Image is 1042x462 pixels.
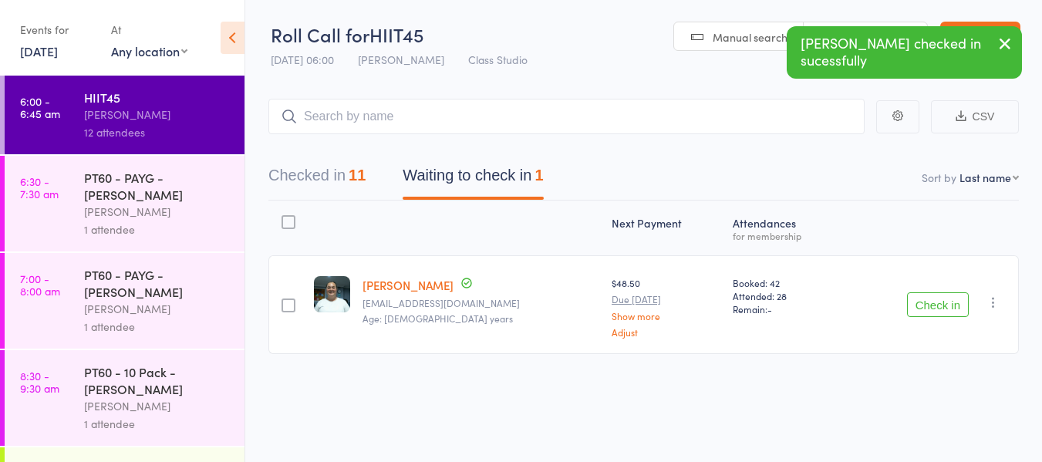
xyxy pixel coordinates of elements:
time: 8:30 - 9:30 am [20,369,59,394]
div: Next Payment [605,207,727,248]
span: Booked: 42 [733,276,839,289]
button: Waiting to check in1 [403,159,543,200]
small: Due [DATE] [612,294,720,305]
div: Any location [111,42,187,59]
div: Atten­dances [727,207,845,248]
a: 6:00 -6:45 amHIIT45[PERSON_NAME]12 attendees [5,76,244,154]
span: Class Studio [468,52,528,67]
span: - [767,302,772,315]
div: PT60 - 10 Pack - [PERSON_NAME] [84,363,231,397]
div: 12 attendees [84,123,231,141]
span: Age: [DEMOGRAPHIC_DATA] years [363,312,513,325]
div: for membership [733,231,839,241]
div: PT60 - PAYG - [PERSON_NAME] [84,169,231,203]
div: HIIT45 [84,89,231,106]
div: [PERSON_NAME] [84,203,231,221]
button: CSV [931,100,1019,133]
span: Roll Call for [271,22,369,47]
div: [PERSON_NAME] [84,300,231,318]
button: Check in [907,292,969,317]
time: 6:00 - 6:45 am [20,95,60,120]
span: [PERSON_NAME] [358,52,444,67]
span: [DATE] 06:00 [271,52,334,67]
div: Last name [959,170,1011,185]
div: At [111,17,187,42]
a: Adjust [612,327,720,337]
span: Manual search [713,29,787,45]
div: PT60 - PAYG - [PERSON_NAME] [84,266,231,300]
div: [PERSON_NAME] [84,106,231,123]
div: [PERSON_NAME] [84,397,231,415]
span: Attended: 28 [733,289,839,302]
label: Sort by [922,170,956,185]
a: 7:00 -8:00 amPT60 - PAYG - [PERSON_NAME][PERSON_NAME]1 attendee [5,253,244,349]
a: 6:30 -7:30 amPT60 - PAYG - [PERSON_NAME][PERSON_NAME]1 attendee [5,156,244,251]
a: 8:30 -9:30 amPT60 - 10 Pack - [PERSON_NAME][PERSON_NAME]1 attendee [5,350,244,446]
input: Search by name [268,99,865,134]
div: 1 [534,167,543,184]
div: 1 attendee [84,221,231,238]
div: [PERSON_NAME] checked in sucessfully [787,26,1022,79]
a: [PERSON_NAME] [363,277,454,293]
time: 6:30 - 7:30 am [20,175,59,200]
span: HIIT45 [369,22,423,47]
div: $48.50 [612,276,720,337]
a: Exit roll call [940,22,1020,52]
div: 1 attendee [84,415,231,433]
button: Checked in11 [268,159,366,200]
small: sophiesampso4@gmail.com [363,298,599,309]
div: Events for [20,17,96,42]
time: 7:00 - 8:00 am [20,272,60,297]
a: [DATE] [20,42,58,59]
a: Show more [612,311,720,321]
img: image1743044729.png [314,276,350,312]
span: Remain: [733,302,839,315]
div: 11 [349,167,366,184]
div: 1 attendee [84,318,231,336]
